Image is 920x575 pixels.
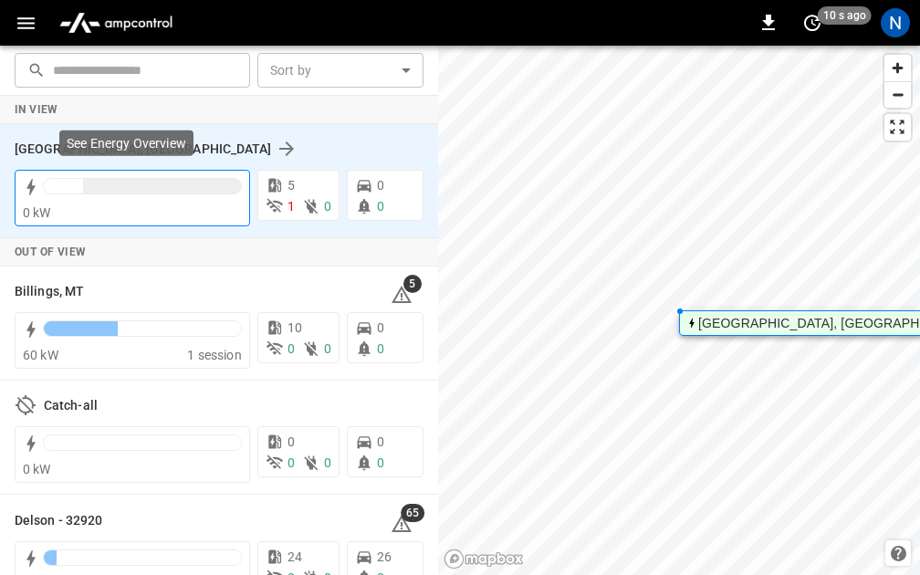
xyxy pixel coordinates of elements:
[67,134,186,152] p: See Energy Overview
[377,178,384,193] span: 0
[324,199,331,214] span: 0
[44,396,98,416] h6: Catch-all
[15,511,102,531] h6: Delson - 32920
[15,103,58,116] strong: In View
[881,8,910,37] div: profile-icon
[287,455,295,470] span: 0
[884,55,911,81] button: Zoom in
[403,275,422,293] span: 5
[377,434,384,449] span: 0
[377,455,384,470] span: 0
[444,549,524,570] a: Mapbox homepage
[52,5,180,40] img: ampcontrol.io logo
[324,455,331,470] span: 0
[377,320,384,335] span: 0
[15,282,84,302] h6: Billings, MT
[377,341,384,356] span: 0
[187,348,241,362] span: 1 session
[15,140,272,160] h6: Riverside, CA
[377,549,392,564] span: 26
[23,462,51,476] span: 0 kW
[884,81,911,108] button: Zoom out
[23,205,51,220] span: 0 kW
[287,178,295,193] span: 5
[377,199,384,214] span: 0
[798,8,827,37] button: set refresh interval
[287,320,302,335] span: 10
[287,434,295,449] span: 0
[438,46,920,575] canvas: Map
[287,549,302,564] span: 24
[324,341,331,356] span: 0
[287,341,295,356] span: 0
[884,82,911,108] span: Zoom out
[401,504,424,522] span: 65
[23,348,58,362] span: 60 kW
[15,246,86,258] strong: Out of View
[287,199,295,214] span: 1
[818,6,872,25] span: 10 s ago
